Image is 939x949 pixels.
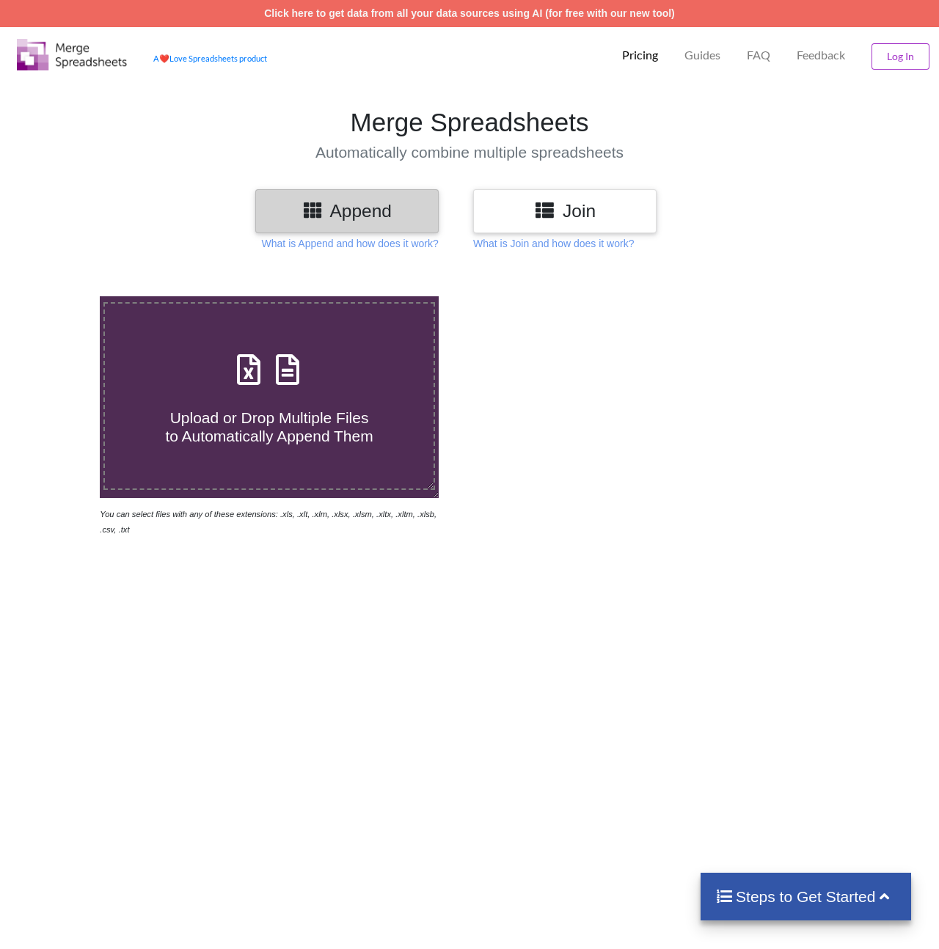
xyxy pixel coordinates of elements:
[17,39,127,70] img: Logo.png
[100,510,436,534] i: You can select files with any of these extensions: .xls, .xlt, .xlm, .xlsx, .xlsm, .xltx, .xltm, ...
[264,7,675,19] a: Click here to get data from all your data sources using AI (for free with our new tool)
[262,236,439,251] p: What is Append and how does it work?
[153,54,267,63] a: AheartLove Spreadsheets product
[622,48,658,63] p: Pricing
[715,887,896,906] h4: Steps to Get Started
[266,200,428,221] h3: Append
[473,236,634,251] p: What is Join and how does it work?
[159,54,169,63] span: heart
[872,43,929,70] button: Log In
[797,49,845,61] span: Feedback
[165,409,373,444] span: Upload or Drop Multiple Files to Automatically Append Them
[747,48,770,63] p: FAQ
[684,48,720,63] p: Guides
[484,200,646,221] h3: Join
